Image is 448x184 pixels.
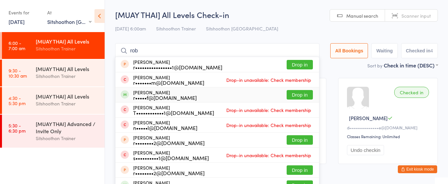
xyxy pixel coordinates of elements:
[47,18,92,25] div: Sitshoothon [GEOGRAPHIC_DATA]
[9,7,41,18] div: Events for
[133,64,222,70] div: r••••••••••••••••1@[DOMAIN_NAME]
[36,135,99,142] div: Sitshoothon Trainer
[347,145,384,155] button: Undo checkin
[36,120,99,135] div: [MUAY THAI] Advanced / Invite Only
[9,18,25,25] a: [DATE]
[133,90,197,100] div: [PERSON_NAME]
[115,43,319,58] input: Search
[287,90,313,100] button: Drop in
[287,60,313,69] button: Drop in
[367,62,382,69] label: Sort by
[115,9,438,20] h2: [MUAY THAI] All Levels Check-in
[133,95,197,100] div: r•••••f@[DOMAIN_NAME]
[430,48,433,53] div: 4
[36,65,99,72] div: [MUAY THAI] All Levels
[133,110,214,115] div: T••••••••••••1@[DOMAIN_NAME]
[349,115,388,121] span: [PERSON_NAME]
[133,150,209,160] div: [PERSON_NAME]
[225,120,313,130] span: Drop-in unavailable: Check membership
[133,155,209,160] div: s••••••••••1@[DOMAIN_NAME]
[133,120,197,130] div: [PERSON_NAME]
[347,125,431,130] div: d•••••••••••••••e@[DOMAIN_NAME]
[36,72,99,80] div: Sitshoothon Trainer
[225,105,313,115] span: Drop-in unavailable: Check membership
[2,60,105,86] a: 9:30 -10:30 am[MUAY THAI] All LevelsSitshoothon Trainer
[394,87,429,98] div: Checked in
[371,43,397,58] button: Waiting
[346,12,378,19] span: Manual search
[225,75,313,85] span: Drop-in unavailable: Check membership
[133,80,204,85] div: r•••••••m@[DOMAIN_NAME]
[36,45,99,52] div: Sitshoothon Trainer
[133,59,222,70] div: [PERSON_NAME]
[133,170,205,175] div: r••••••••2@[DOMAIN_NAME]
[133,75,204,85] div: [PERSON_NAME]
[206,25,278,32] span: Sitshoothon [GEOGRAPHIC_DATA]
[401,43,438,58] button: Checked in4
[347,134,431,139] div: Classes Remaining: Unlimited
[9,40,25,51] time: 6:00 - 7:00 am
[133,105,214,115] div: [PERSON_NAME]
[36,93,99,100] div: [MUAY THAI] All Levels
[287,165,313,175] button: Drop in
[398,165,437,173] button: Exit kiosk mode
[156,25,196,32] span: Sitshoothon Trainer
[47,7,92,18] div: At
[9,123,26,133] time: 5:30 - 6:30 pm
[36,38,99,45] div: [MUAY THAI] All Levels
[9,68,27,78] time: 9:30 - 10:30 am
[133,135,205,145] div: [PERSON_NAME]
[225,150,313,160] span: Drop-in unavailable: Check membership
[133,140,205,145] div: r••••••••2@[DOMAIN_NAME]
[133,165,205,175] div: [PERSON_NAME]
[9,95,26,106] time: 4:30 - 5:30 pm
[115,25,146,32] span: [DATE] 6:00am
[2,87,105,114] a: 4:30 -5:30 pm[MUAY THAI] All LevelsSitshoothon Trainer
[2,115,105,148] a: 5:30 -6:30 pm[MUAY THAI] Advanced / Invite OnlySitshoothon Trainer
[2,32,105,59] a: 6:00 -7:00 am[MUAY THAI] All LevelsSitshoothon Trainer
[330,43,368,58] button: All Bookings
[36,100,99,107] div: Sitshoothon Trainer
[287,135,313,145] button: Drop in
[133,125,197,130] div: n•••••l@[DOMAIN_NAME]
[401,12,431,19] span: Scanner input
[384,62,438,69] div: Check in time (DESC)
